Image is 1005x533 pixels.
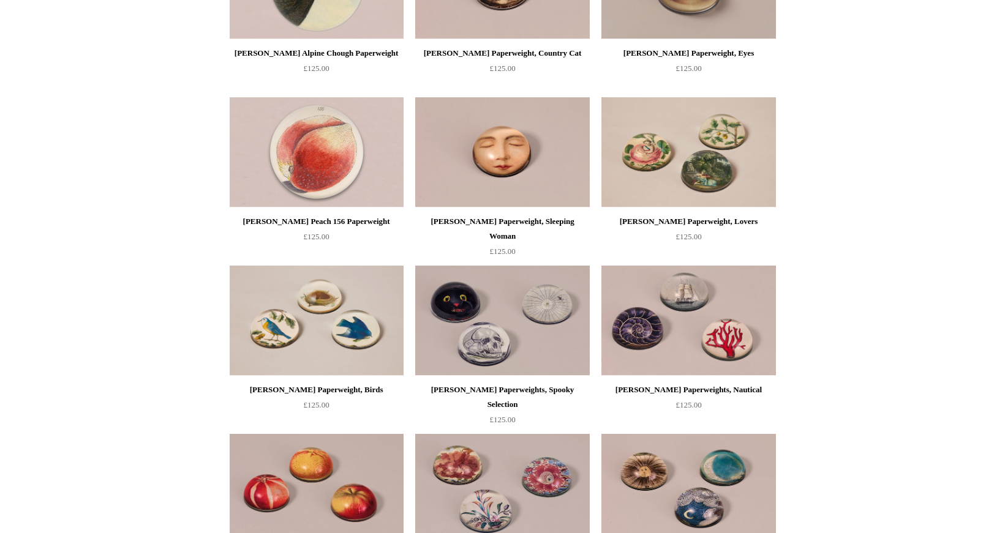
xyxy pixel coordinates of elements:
span: £125.00 [303,64,329,73]
div: [PERSON_NAME] Paperweight, Country Cat [418,46,586,61]
div: [PERSON_NAME] Paperweights, Spooky Selection [418,382,586,412]
img: John Derian Paperweight, Sleeping Woman [415,97,589,207]
a: [PERSON_NAME] Paperweight, Eyes £125.00 [601,46,775,96]
div: [PERSON_NAME] Paperweight, Sleeping Woman [418,214,586,244]
span: £125.00 [676,64,701,73]
a: John Derian Paperweights, Nautical John Derian Paperweights, Nautical [601,266,775,376]
img: John Derian Paperweight, Birds [230,266,404,376]
div: [PERSON_NAME] Alpine Chough Paperweight [233,46,401,61]
div: [PERSON_NAME] Paperweight, Lovers [604,214,772,229]
a: [PERSON_NAME] Paperweights, Nautical £125.00 [601,382,775,433]
span: £125.00 [489,247,515,256]
a: John Derian Paperweight, Lovers John Derian Paperweight, Lovers [601,97,775,207]
a: [PERSON_NAME] Alpine Chough Paperweight £125.00 [230,46,404,96]
a: [PERSON_NAME] Paperweight, Country Cat £125.00 [415,46,589,96]
a: [PERSON_NAME] Peach 156 Paperweight £125.00 [230,214,404,264]
div: [PERSON_NAME] Paperweight, Eyes [604,46,772,61]
span: £125.00 [676,400,701,409]
span: £125.00 [489,64,515,73]
div: [PERSON_NAME] Peach 156 Paperweight [233,214,401,229]
a: John Derian Peach 156 Paperweight John Derian Peach 156 Paperweight [230,97,404,207]
a: John Derian Paperweight, Sleeping Woman John Derian Paperweight, Sleeping Woman [415,97,589,207]
span: £125.00 [303,400,329,409]
img: John Derian Paperweights, Nautical [601,266,775,376]
span: £125.00 [489,415,515,424]
img: John Derian Peach 156 Paperweight [230,97,404,207]
a: John Derian Paperweight, Birds John Derian Paperweight, Birds [230,266,404,376]
img: John Derian Paperweights, Spooky Selection [415,266,589,376]
span: £125.00 [303,232,329,241]
a: [PERSON_NAME] Paperweights, Spooky Selection £125.00 [415,382,589,433]
a: [PERSON_NAME] Paperweight, Sleeping Woman £125.00 [415,214,589,264]
div: [PERSON_NAME] Paperweights, Nautical [604,382,772,397]
a: [PERSON_NAME] Paperweight, Birds £125.00 [230,382,404,433]
span: £125.00 [676,232,701,241]
div: [PERSON_NAME] Paperweight, Birds [233,382,401,397]
a: [PERSON_NAME] Paperweight, Lovers £125.00 [601,214,775,264]
img: John Derian Paperweight, Lovers [601,97,775,207]
a: John Derian Paperweights, Spooky Selection John Derian Paperweights, Spooky Selection [415,266,589,376]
